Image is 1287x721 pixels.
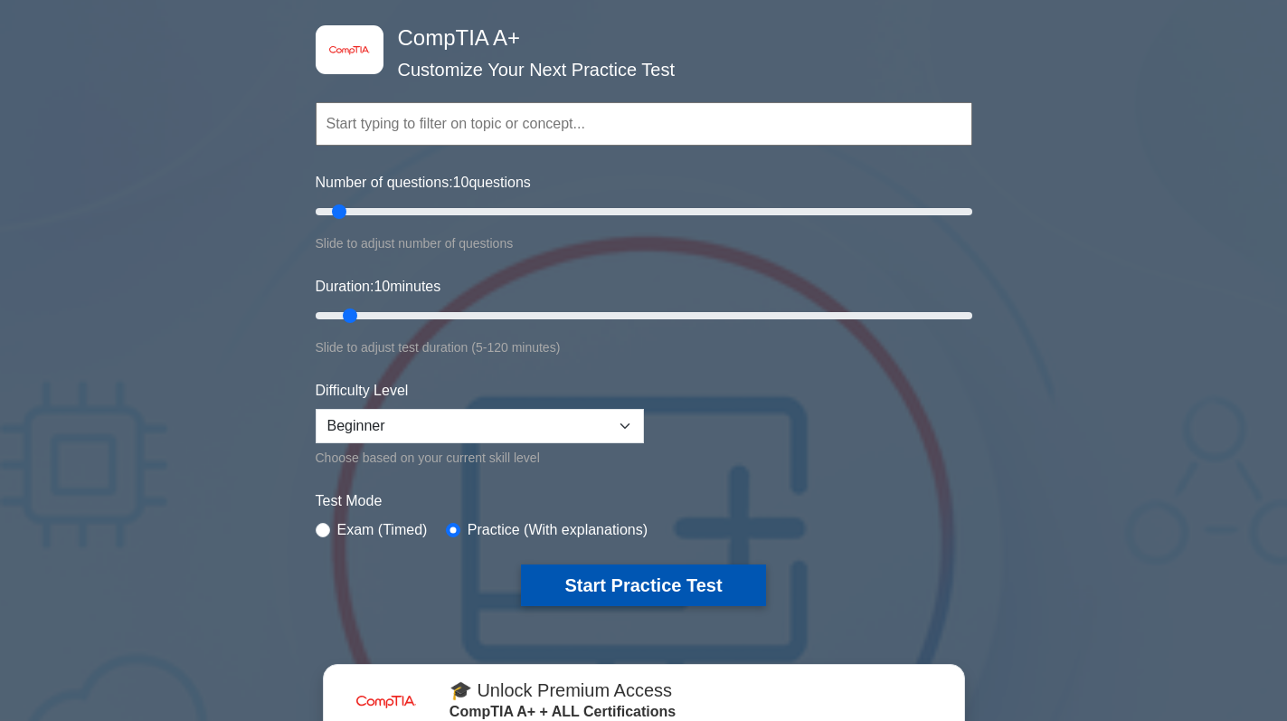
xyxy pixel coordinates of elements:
label: Duration: minutes [316,276,441,298]
label: Practice (With explanations) [468,519,648,541]
input: Start typing to filter on topic or concept... [316,102,972,146]
span: 10 [453,175,469,190]
span: 10 [374,279,390,294]
label: Exam (Timed) [337,519,428,541]
div: Choose based on your current skill level [316,447,644,469]
h4: CompTIA A+ [391,25,884,52]
label: Difficulty Level [316,380,409,402]
div: Slide to adjust number of questions [316,232,972,254]
label: Number of questions: questions [316,172,531,194]
label: Test Mode [316,490,972,512]
div: Slide to adjust test duration (5-120 minutes) [316,337,972,358]
button: Start Practice Test [521,564,765,606]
